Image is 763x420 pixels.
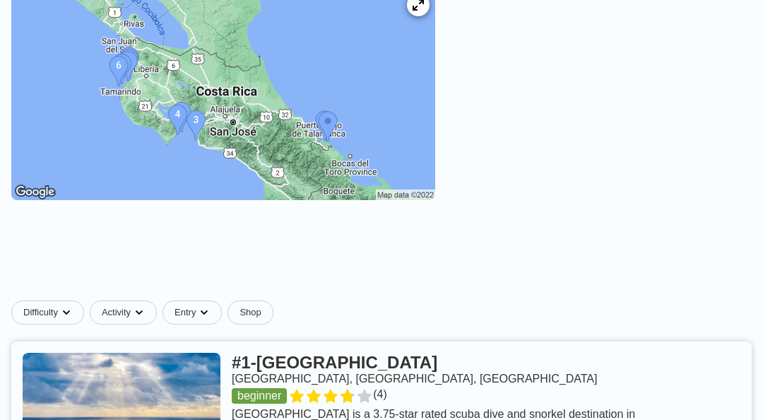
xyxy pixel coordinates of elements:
[39,226,724,289] iframe: Advertisement
[162,301,227,325] button: Entrydropdown caret
[61,307,72,318] img: dropdown caret
[227,301,273,325] a: Shop
[11,301,90,325] button: Difficultydropdown caret
[134,307,145,318] img: dropdown caret
[175,307,196,318] span: Entry
[23,307,58,318] span: Difficulty
[90,301,162,325] button: Activitydropdown caret
[199,307,210,318] img: dropdown caret
[102,307,131,318] span: Activity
